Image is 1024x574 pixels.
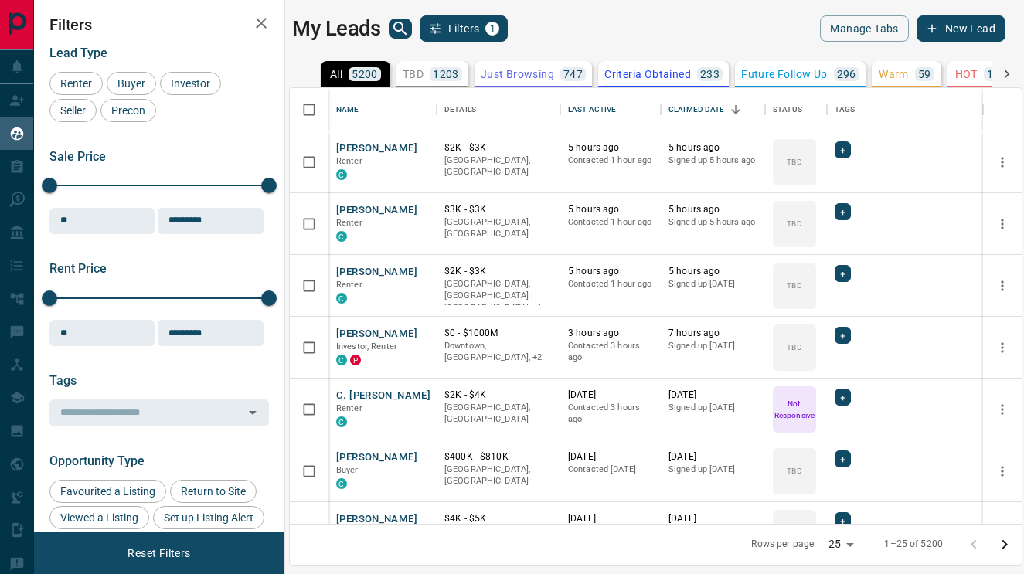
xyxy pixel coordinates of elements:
button: more [991,521,1014,545]
span: Opportunity Type [49,453,145,468]
p: $4K - $5K [444,512,553,525]
div: + [835,389,851,406]
p: 3 hours ago [568,327,653,340]
p: HOT [955,69,978,80]
p: TBD [787,465,801,477]
p: 747 [563,69,583,80]
span: + [840,204,845,219]
p: $400K - $810K [444,450,553,464]
button: Go to next page [989,529,1020,560]
div: Name [336,88,359,131]
div: Buyer [107,72,156,95]
span: + [840,266,845,281]
div: Status [773,88,802,131]
div: condos.ca [336,478,347,489]
div: Claimed Date [668,88,725,131]
p: [DATE] [568,389,653,402]
p: TBD [787,218,801,229]
p: 105 [987,69,1006,80]
p: TBD [787,280,801,291]
div: Tags [835,88,856,131]
span: + [840,142,845,158]
p: $3K - $3K [444,203,553,216]
div: + [835,141,851,158]
p: Rows per page: [751,538,816,551]
span: Renter [336,403,362,413]
div: Name [328,88,437,131]
p: 5 hours ago [568,265,653,278]
p: $2K - $3K [444,141,553,155]
p: 5 hours ago [668,265,757,278]
span: Favourited a Listing [55,485,161,498]
span: + [840,328,845,343]
p: Contacted [DATE] [568,464,653,476]
p: Future Follow Up [741,69,827,80]
div: + [835,512,851,529]
p: Criteria Obtained [604,69,691,80]
button: Manage Tabs [820,15,908,42]
p: Contacted 1 hour ago [568,155,653,167]
p: Midtown | Central, Toronto [444,340,553,364]
button: more [991,460,1014,483]
span: Sale Price [49,149,106,164]
div: condos.ca [336,416,347,427]
p: 7 hours ago [668,327,757,340]
span: Renter [336,280,362,290]
p: 1–25 of 5200 [884,538,943,551]
p: Signed up [DATE] [668,340,757,352]
span: + [840,513,845,528]
span: Renter [336,218,362,228]
button: more [991,151,1014,174]
p: Just Browsing [481,69,554,80]
p: 233 [700,69,720,80]
div: condos.ca [336,293,347,304]
p: 1203 [433,69,459,80]
span: + [840,451,845,467]
p: TBD [787,156,801,168]
p: All [330,69,342,80]
div: Return to Site [170,480,257,503]
p: 5 hours ago [568,141,653,155]
p: Signed up 5 hours ago [668,155,757,167]
button: [PERSON_NAME] [336,512,417,527]
p: [DATE] [668,389,757,402]
p: Contacted 3 hours ago [568,402,653,426]
p: 5 hours ago [668,141,757,155]
div: Set up Listing Alert [153,506,264,529]
span: Buyer [112,77,151,90]
div: + [835,450,851,467]
p: [DATE] [568,450,653,464]
p: Not Responsive [774,398,815,421]
button: [PERSON_NAME] [336,327,417,341]
span: Seller [55,104,91,117]
button: more [991,274,1014,297]
button: Reset Filters [117,540,200,566]
button: search button [389,19,412,39]
p: Signed up [DATE] [668,464,757,476]
p: [GEOGRAPHIC_DATA], [GEOGRAPHIC_DATA] [444,216,553,240]
p: Contacted 1 hour ago [568,216,653,229]
p: Signed up 5 hours ago [668,216,757,229]
p: Toronto [444,278,553,314]
span: Set up Listing Alert [158,511,259,524]
span: Rent Price [49,261,107,276]
div: Investor [160,72,221,95]
div: Details [444,88,476,131]
h2: Filters [49,15,269,34]
button: Filters1 [420,15,509,42]
button: New Lead [917,15,1005,42]
p: [GEOGRAPHIC_DATA], [GEOGRAPHIC_DATA] [444,464,553,487]
p: [GEOGRAPHIC_DATA], [GEOGRAPHIC_DATA] [444,155,553,178]
span: + [840,389,845,405]
p: Warm [879,69,909,80]
div: Favourited a Listing [49,480,166,503]
div: + [835,327,851,344]
span: Buyer [336,465,359,475]
h1: My Leads [292,16,381,41]
p: 5200 [352,69,378,80]
div: Tags [827,88,983,131]
div: Status [765,88,827,131]
p: [DATE] [668,512,757,525]
p: 59 [918,69,931,80]
div: 25 [822,533,859,555]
